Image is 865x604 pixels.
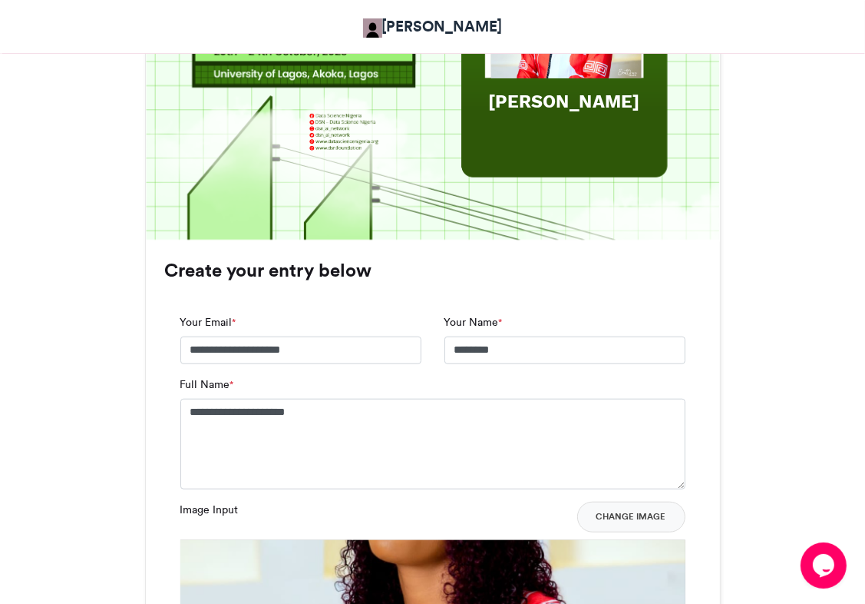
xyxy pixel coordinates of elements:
label: Full Name [180,377,234,393]
label: Your Email [180,314,236,330]
h3: Create your entry below [165,261,701,280]
iframe: chat widget [801,543,850,589]
label: Image Input [180,502,239,518]
a: [PERSON_NAME] [363,15,503,38]
button: Change Image [577,502,685,533]
div: [PERSON_NAME] [464,89,663,114]
img: Adetokunbo Adeyanju [363,18,382,38]
label: Your Name [444,314,503,330]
